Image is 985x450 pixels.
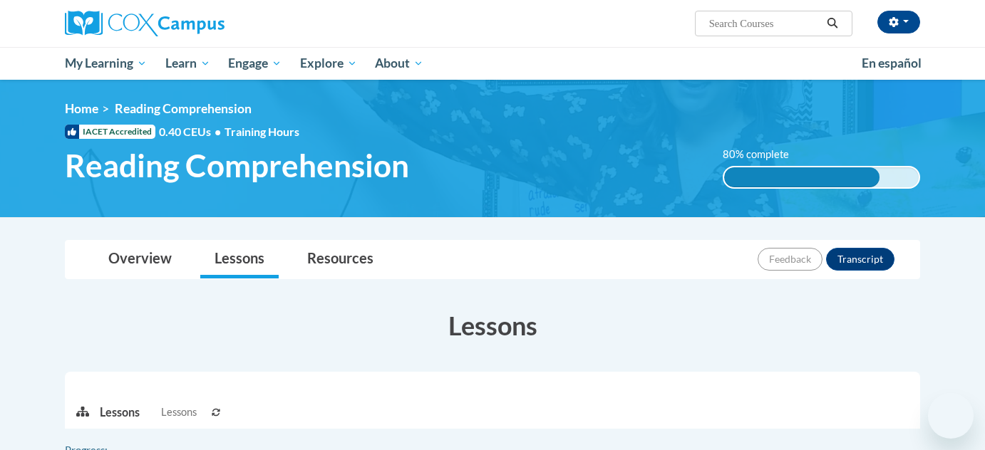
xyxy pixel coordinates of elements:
[165,55,210,72] span: Learn
[200,241,279,278] a: Lessons
[852,48,931,78] a: En español
[822,15,843,32] button: Search
[724,167,880,187] div: 80% complete
[291,47,366,80] a: Explore
[708,15,822,32] input: Search Courses
[100,404,140,420] p: Lessons
[65,11,336,36] a: Cox Campus
[65,125,155,139] span: IACET Accredited
[366,47,433,80] a: About
[65,308,920,343] h3: Lessons
[228,55,282,72] span: Engage
[94,241,186,278] a: Overview
[161,404,197,420] span: Lessons
[219,47,291,80] a: Engage
[65,11,225,36] img: Cox Campus
[375,55,423,72] span: About
[65,101,98,116] a: Home
[928,393,974,439] iframe: Botón para iniciar la ventana de mensajería
[758,248,822,271] button: Feedback
[156,47,220,80] a: Learn
[225,125,299,138] span: Training Hours
[862,56,922,70] span: En español
[877,11,920,33] button: Account Settings
[56,47,156,80] a: My Learning
[65,147,409,184] span: Reading Comprehension
[723,147,805,162] label: 80% complete
[43,47,942,80] div: Main menu
[65,55,147,72] span: My Learning
[826,248,894,271] button: Transcript
[293,241,388,278] a: Resources
[300,55,357,72] span: Explore
[215,125,221,138] span: •
[159,124,225,140] span: 0.40 CEUs
[115,101,252,116] span: Reading Comprehension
